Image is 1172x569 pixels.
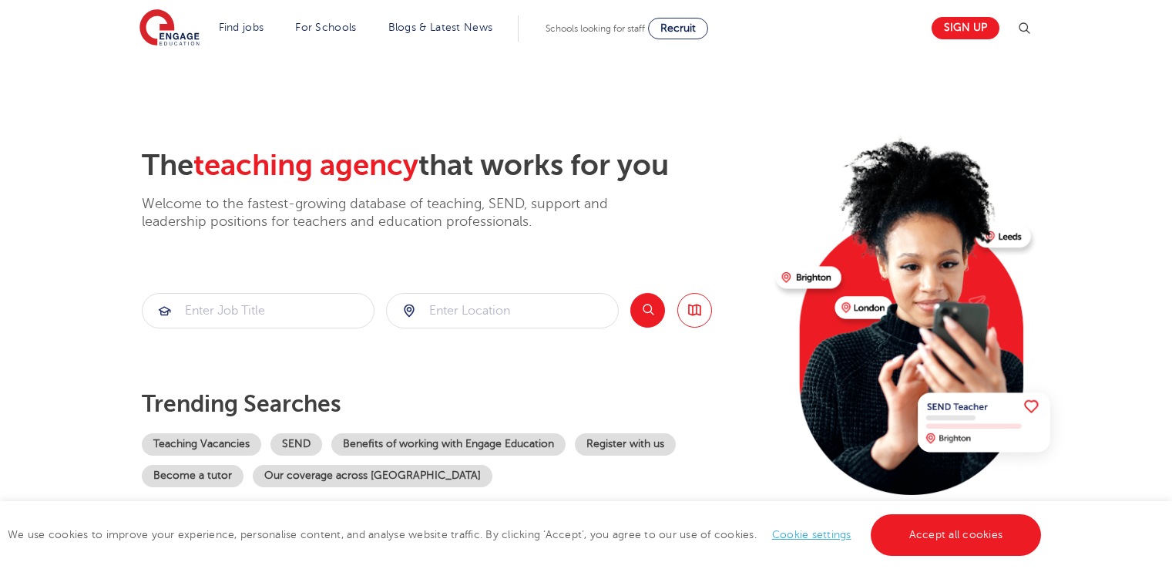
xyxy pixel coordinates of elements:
[142,465,243,487] a: Become a tutor
[142,293,374,328] div: Submit
[630,293,665,328] button: Search
[546,23,645,34] span: Schools looking for staff
[388,22,493,33] a: Blogs & Latest News
[648,18,708,39] a: Recruit
[193,149,418,182] span: teaching agency
[142,148,764,183] h2: The that works for you
[932,17,999,39] a: Sign up
[386,293,619,328] div: Submit
[8,529,1045,540] span: We use cookies to improve your experience, personalise content, and analyse website traffic. By c...
[253,465,492,487] a: Our coverage across [GEOGRAPHIC_DATA]
[142,433,261,456] a: Teaching Vacancies
[270,433,322,456] a: SEND
[660,22,696,34] span: Recruit
[295,22,356,33] a: For Schools
[331,433,566,456] a: Benefits of working with Engage Education
[142,390,764,418] p: Trending searches
[142,195,650,231] p: Welcome to the fastest-growing database of teaching, SEND, support and leadership positions for t...
[143,294,374,328] input: Submit
[139,9,200,48] img: Engage Education
[575,433,676,456] a: Register with us
[219,22,264,33] a: Find jobs
[871,514,1042,556] a: Accept all cookies
[772,529,851,540] a: Cookie settings
[387,294,618,328] input: Submit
